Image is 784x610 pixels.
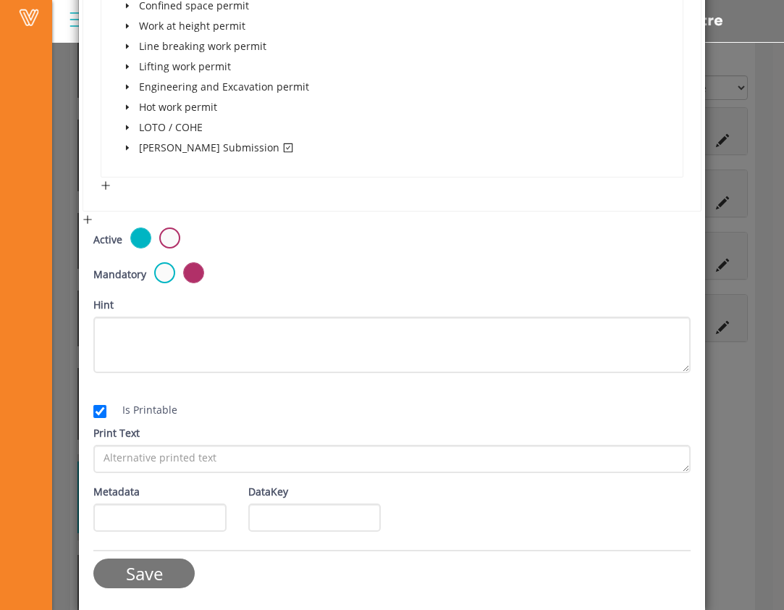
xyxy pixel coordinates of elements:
[124,144,131,151] span: caret-down
[93,297,114,313] label: Hint
[136,78,312,96] span: Engineering and Excavation permit
[139,59,231,73] span: Lifting work permit
[136,38,269,55] span: Line breaking work permit
[93,425,140,441] label: Print Text
[136,17,248,35] span: Work at height permit
[139,120,203,134] span: LOTO / COHE
[136,119,206,136] span: LOTO / COHE
[124,124,131,131] span: caret-down
[139,80,309,93] span: Engineering and Excavation permit
[124,63,131,70] span: caret-down
[108,402,177,418] label: Is Printable
[248,484,288,500] label: DataKey
[136,99,220,116] span: Hot work permit
[101,180,111,191] span: plus
[124,22,131,30] span: caret-down
[139,141,297,154] span: [PERSON_NAME] Submission
[139,100,217,114] span: Hot work permit
[124,104,131,111] span: caret-down
[93,559,195,588] input: Save
[136,58,234,75] span: Lifting work permit
[124,2,131,9] span: caret-down
[83,214,93,225] span: plus
[93,267,146,283] label: Mandatory
[139,39,266,53] span: Line breaking work permit
[93,232,122,248] label: Active
[124,43,131,50] span: caret-down
[139,19,245,33] span: Work at height permit
[93,484,140,500] label: Metadata
[124,83,131,91] span: caret-down
[283,143,293,153] span: check-square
